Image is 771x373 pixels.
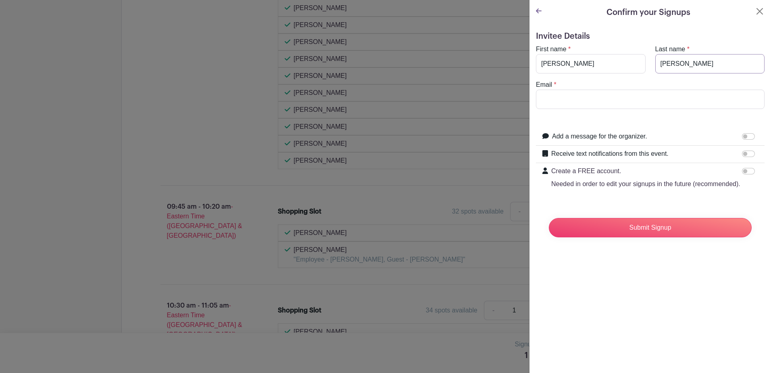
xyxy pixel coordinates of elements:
[536,80,552,90] label: Email
[551,149,669,159] label: Receive text notifications from this event.
[536,31,765,41] h5: Invitee Details
[606,6,690,19] h5: Confirm your Signups
[536,44,567,54] label: First name
[552,132,647,141] label: Add a message for the organizer.
[755,6,765,16] button: Close
[551,166,740,176] p: Create a FREE account.
[551,179,740,189] p: Needed in order to edit your signups in the future (recommended).
[549,218,752,237] input: Submit Signup
[655,44,686,54] label: Last name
